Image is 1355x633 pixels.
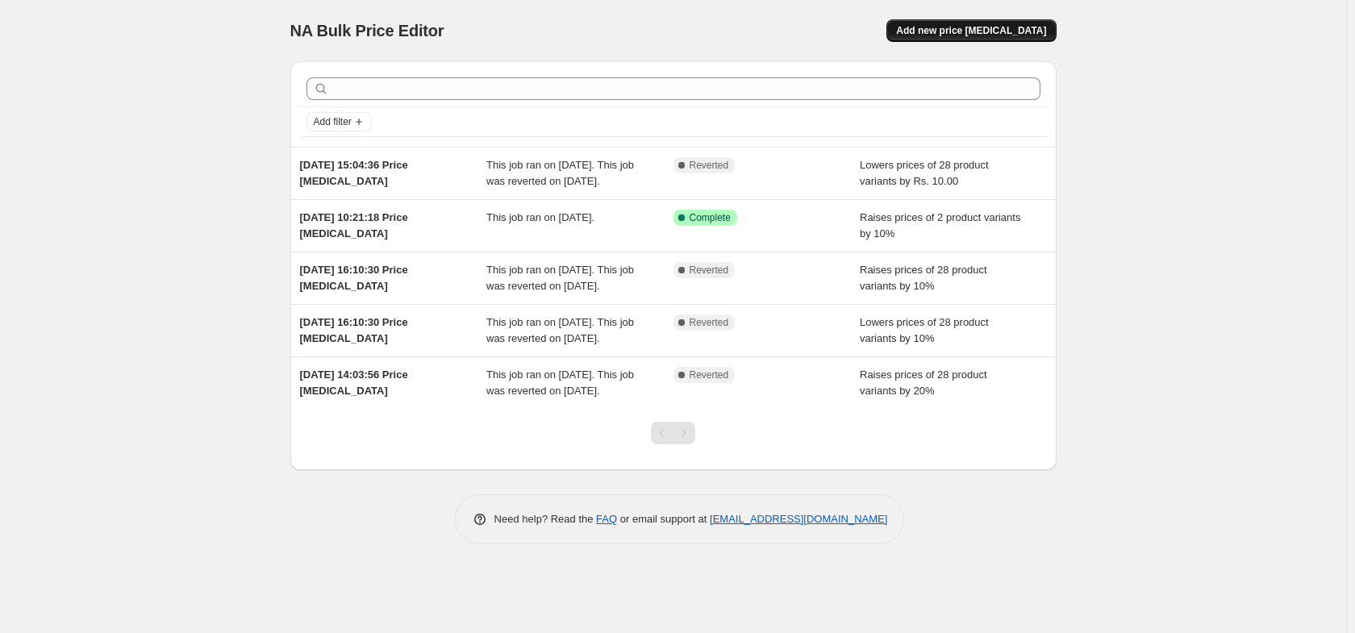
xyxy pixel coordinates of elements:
span: Need help? Read the [494,513,597,525]
span: This job ran on [DATE]. This job was reverted on [DATE]. [486,159,634,187]
span: This job ran on [DATE]. This job was reverted on [DATE]. [486,369,634,397]
span: Lowers prices of 28 product variants by 10% [860,316,989,344]
span: Complete [690,211,731,224]
span: [DATE] 14:03:56 Price [MEDICAL_DATA] [300,369,408,397]
span: [DATE] 15:04:36 Price [MEDICAL_DATA] [300,159,408,187]
span: Lowers prices of 28 product variants by Rs. 10.00 [860,159,989,187]
span: [DATE] 16:10:30 Price [MEDICAL_DATA] [300,264,408,292]
span: or email support at [617,513,710,525]
span: Reverted [690,369,729,381]
span: Raises prices of 28 product variants by 20% [860,369,987,397]
button: Add filter [306,112,371,131]
span: This job ran on [DATE]. This job was reverted on [DATE]. [486,316,634,344]
a: FAQ [596,513,617,525]
span: Reverted [690,159,729,172]
span: Add new price [MEDICAL_DATA] [896,24,1046,37]
a: [EMAIL_ADDRESS][DOMAIN_NAME] [710,513,887,525]
span: This job ran on [DATE]. [486,211,594,223]
span: Reverted [690,264,729,277]
button: Add new price [MEDICAL_DATA] [886,19,1056,42]
span: Reverted [690,316,729,329]
span: Add filter [314,115,352,128]
span: This job ran on [DATE]. This job was reverted on [DATE]. [486,264,634,292]
span: [DATE] 16:10:30 Price [MEDICAL_DATA] [300,316,408,344]
nav: Pagination [651,422,695,444]
span: NA Bulk Price Editor [290,22,444,40]
span: Raises prices of 28 product variants by 10% [860,264,987,292]
span: Raises prices of 2 product variants by 10% [860,211,1020,239]
span: [DATE] 10:21:18 Price [MEDICAL_DATA] [300,211,408,239]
